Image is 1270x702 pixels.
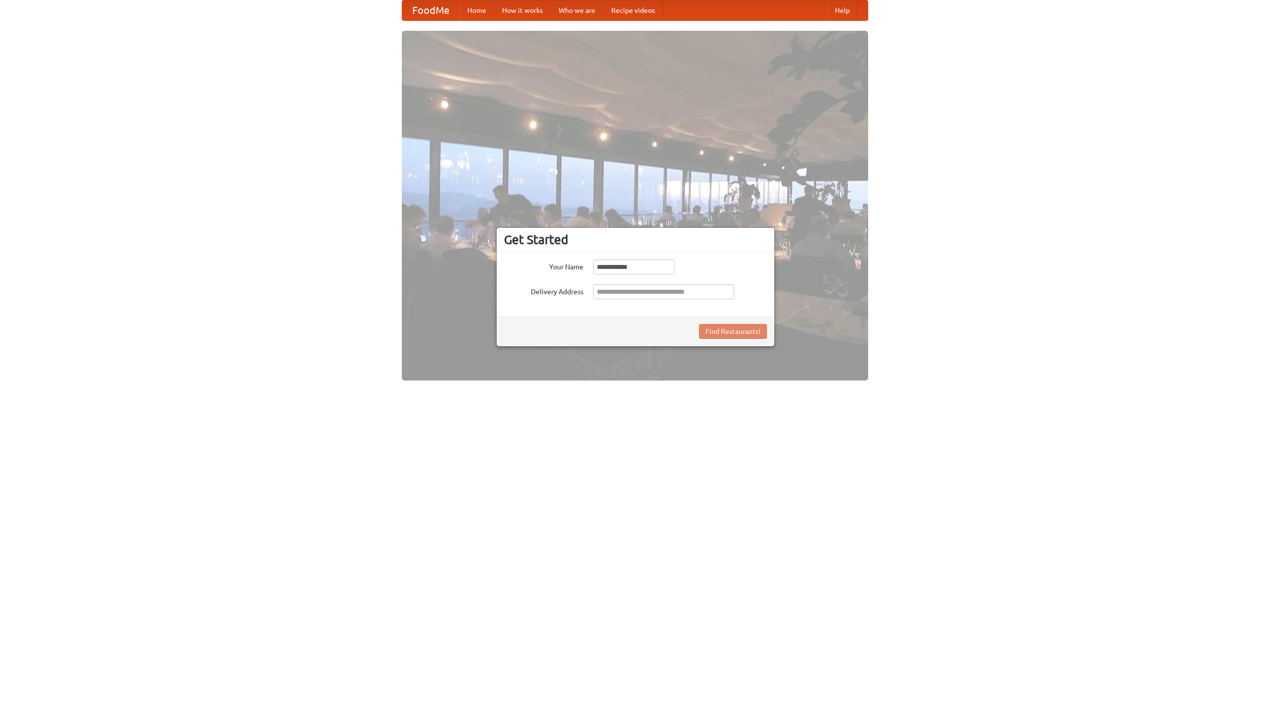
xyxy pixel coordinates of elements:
a: Home [459,0,494,20]
a: FoodMe [402,0,459,20]
label: Delivery Address [504,284,583,297]
h3: Get Started [504,232,767,247]
button: Find Restaurants! [699,324,767,339]
a: Who we are [551,0,603,20]
label: Your Name [504,259,583,272]
a: Help [827,0,858,20]
a: How it works [494,0,551,20]
a: Recipe videos [603,0,663,20]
